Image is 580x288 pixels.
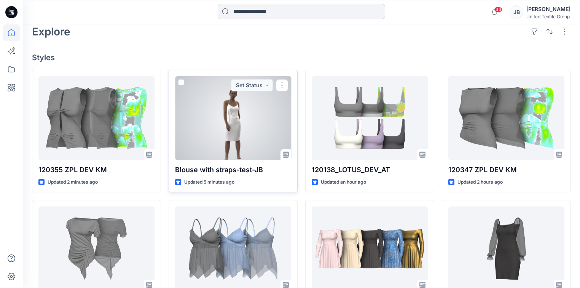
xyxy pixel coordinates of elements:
[312,76,428,160] a: 120138_LOTUS_DEV_AT
[321,178,366,186] p: Updated an hour ago
[38,76,155,160] a: 120355 ZPL DEV KM
[457,178,503,186] p: Updated 2 hours ago
[175,165,291,175] p: Blouse with straps-test-JB
[494,6,502,13] span: 33
[38,165,155,175] p: 120355 ZPL DEV KM
[48,178,98,186] p: Updated 2 minutes ago
[32,53,571,62] h4: Styles
[32,26,70,38] h2: Explore
[175,76,291,160] a: Blouse with straps-test-JB
[448,76,564,160] a: 120347 ZPL DEV KM
[526,5,570,14] div: [PERSON_NAME]
[312,165,428,175] p: 120138_LOTUS_DEV_AT
[510,5,523,19] div: JB
[184,178,234,186] p: Updated 5 minutes ago
[448,165,564,175] p: 120347 ZPL DEV KM
[526,14,570,19] div: United Textile Group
